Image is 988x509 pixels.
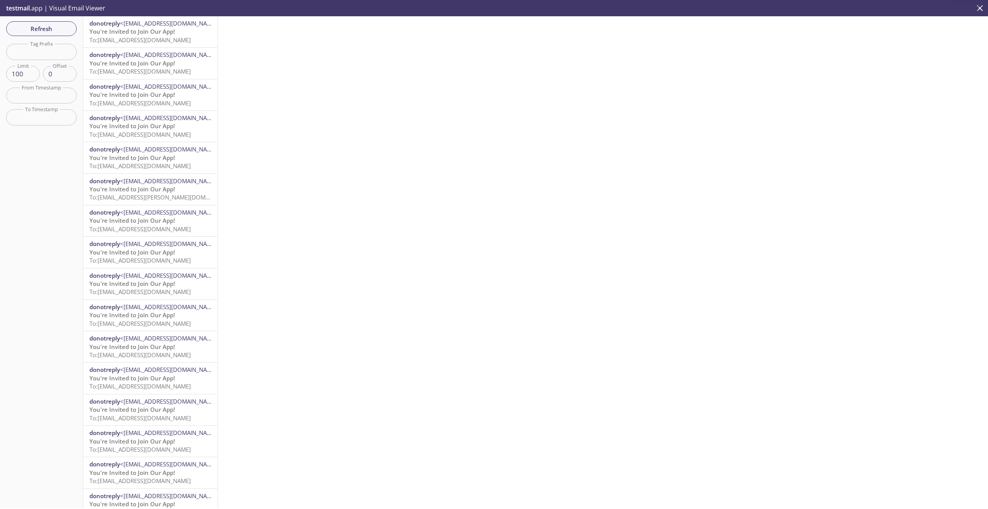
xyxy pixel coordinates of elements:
span: <[EMAIL_ADDRESS][DOMAIN_NAME]> [120,208,220,216]
span: To: [EMAIL_ADDRESS][DOMAIN_NAME] [89,36,191,44]
span: To: [EMAIL_ADDRESS][DOMAIN_NAME] [89,445,191,453]
div: donotreply<[EMAIL_ADDRESS][DOMAIN_NAME]>You're Invited to Join Our App!To:[EMAIL_ADDRESS][DOMAIN_... [83,300,218,331]
span: <[EMAIL_ADDRESS][DOMAIN_NAME]> [120,272,220,279]
div: donotreply<[EMAIL_ADDRESS][DOMAIN_NAME]>You're Invited to Join Our App!To:[EMAIL_ADDRESS][DOMAIN_... [83,142,218,173]
span: donotreply [89,272,120,279]
span: <[EMAIL_ADDRESS][DOMAIN_NAME]> [120,492,220,500]
span: <[EMAIL_ADDRESS][DOMAIN_NAME]> [120,429,220,437]
span: To: [EMAIL_ADDRESS][DOMAIN_NAME] [89,99,191,107]
span: testmail [6,4,30,12]
span: donotreply [89,397,120,405]
span: <[EMAIL_ADDRESS][DOMAIN_NAME]> [120,83,220,90]
div: donotreply<[EMAIL_ADDRESS][DOMAIN_NAME]>You're Invited to Join Our App!To:[EMAIL_ADDRESS][DOMAIN_... [83,426,218,457]
div: donotreply<[EMAIL_ADDRESS][DOMAIN_NAME]>You're Invited to Join Our App!To:[EMAIL_ADDRESS][DOMAIN_... [83,16,218,47]
span: To: [EMAIL_ADDRESS][DOMAIN_NAME] [89,477,191,485]
span: You're Invited to Join Our App! [89,217,175,224]
span: You're Invited to Join Our App! [89,59,175,67]
span: donotreply [89,177,120,185]
span: <[EMAIL_ADDRESS][DOMAIN_NAME]> [120,460,220,468]
span: You're Invited to Join Our App! [89,343,175,351]
span: donotreply [89,19,120,27]
span: To: [EMAIL_ADDRESS][DOMAIN_NAME] [89,131,191,138]
span: <[EMAIL_ADDRESS][DOMAIN_NAME]> [120,51,220,58]
span: You're Invited to Join Our App! [89,185,175,193]
span: donotreply [89,366,120,373]
div: donotreply<[EMAIL_ADDRESS][DOMAIN_NAME]>You're Invited to Join Our App!To:[EMAIL_ADDRESS][DOMAIN_... [83,457,218,488]
span: You're Invited to Join Our App! [89,374,175,382]
div: donotreply<[EMAIL_ADDRESS][DOMAIN_NAME]>You're Invited to Join Our App!To:[EMAIL_ADDRESS][DOMAIN_... [83,331,218,362]
span: <[EMAIL_ADDRESS][DOMAIN_NAME]> [120,177,220,185]
span: You're Invited to Join Our App! [89,500,175,508]
span: To: [EMAIL_ADDRESS][DOMAIN_NAME] [89,382,191,390]
span: To: [EMAIL_ADDRESS][DOMAIN_NAME] [89,320,191,327]
div: donotreply<[EMAIL_ADDRESS][DOMAIN_NAME]>You're Invited to Join Our App!To:[EMAIL_ADDRESS][DOMAIN_... [83,363,218,394]
span: You're Invited to Join Our App! [89,28,175,35]
span: You're Invited to Join Our App! [89,91,175,98]
div: donotreply<[EMAIL_ADDRESS][DOMAIN_NAME]>You're Invited to Join Our App!To:[EMAIL_ADDRESS][DOMAIN_... [83,205,218,236]
span: You're Invited to Join Our App! [89,248,175,256]
span: You're Invited to Join Our App! [89,280,175,287]
span: donotreply [89,114,120,122]
span: To: [EMAIL_ADDRESS][DOMAIN_NAME] [89,162,191,170]
span: To: [EMAIL_ADDRESS][DOMAIN_NAME] [89,351,191,359]
span: donotreply [89,334,120,342]
div: donotreply<[EMAIL_ADDRESS][DOMAIN_NAME]>You're Invited to Join Our App!To:[EMAIL_ADDRESS][PERSON_... [83,174,218,205]
div: donotreply<[EMAIL_ADDRESS][DOMAIN_NAME]>You're Invited to Join Our App!To:[EMAIL_ADDRESS][DOMAIN_... [83,79,218,110]
span: <[EMAIL_ADDRESS][DOMAIN_NAME]> [120,334,220,342]
span: <[EMAIL_ADDRESS][DOMAIN_NAME]> [120,397,220,405]
span: donotreply [89,303,120,311]
span: donotreply [89,51,120,58]
span: donotreply [89,429,120,437]
span: To: [EMAIL_ADDRESS][DOMAIN_NAME] [89,67,191,75]
span: Refresh [12,24,70,34]
span: You're Invited to Join Our App! [89,122,175,130]
div: donotreply<[EMAIL_ADDRESS][DOMAIN_NAME]>You're Invited to Join Our App!To:[EMAIL_ADDRESS][DOMAIN_... [83,111,218,142]
span: <[EMAIL_ADDRESS][DOMAIN_NAME]> [120,19,220,27]
span: donotreply [89,208,120,216]
span: <[EMAIL_ADDRESS][DOMAIN_NAME]> [120,145,220,153]
span: donotreply [89,460,120,468]
span: To: [EMAIL_ADDRESS][DOMAIN_NAME] [89,288,191,296]
span: You're Invited to Join Our App! [89,311,175,319]
span: <[EMAIL_ADDRESS][DOMAIN_NAME]> [120,366,220,373]
div: donotreply<[EMAIL_ADDRESS][DOMAIN_NAME]>You're Invited to Join Our App!To:[EMAIL_ADDRESS][DOMAIN_... [83,394,218,425]
div: donotreply<[EMAIL_ADDRESS][DOMAIN_NAME]>You're Invited to Join Our App!To:[EMAIL_ADDRESS][DOMAIN_... [83,237,218,268]
span: <[EMAIL_ADDRESS][DOMAIN_NAME]> [120,240,220,248]
span: You're Invited to Join Our App! [89,406,175,413]
div: donotreply<[EMAIL_ADDRESS][DOMAIN_NAME]>You're Invited to Join Our App!To:[EMAIL_ADDRESS][DOMAIN_... [83,268,218,299]
span: To: [EMAIL_ADDRESS][PERSON_NAME][DOMAIN_NAME] [89,193,235,201]
span: To: [EMAIL_ADDRESS][DOMAIN_NAME] [89,256,191,264]
span: You're Invited to Join Our App! [89,437,175,445]
span: To: [EMAIL_ADDRESS][DOMAIN_NAME] [89,414,191,422]
span: donotreply [89,145,120,153]
span: You're Invited to Join Our App! [89,154,175,162]
span: donotreply [89,240,120,248]
span: <[EMAIL_ADDRESS][DOMAIN_NAME]> [120,303,220,311]
div: donotreply<[EMAIL_ADDRESS][DOMAIN_NAME]>You're Invited to Join Our App!To:[EMAIL_ADDRESS][DOMAIN_... [83,48,218,79]
span: donotreply [89,83,120,90]
span: You're Invited to Join Our App! [89,469,175,476]
span: To: [EMAIL_ADDRESS][DOMAIN_NAME] [89,225,191,233]
button: Refresh [6,21,77,36]
span: donotreply [89,492,120,500]
span: <[EMAIL_ADDRESS][DOMAIN_NAME]> [120,114,220,122]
